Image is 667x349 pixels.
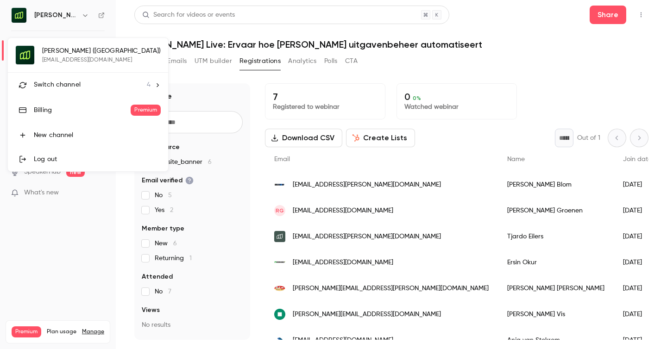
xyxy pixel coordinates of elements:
[34,155,161,164] div: Log out
[34,106,131,115] div: Billing
[147,80,151,90] span: 4
[34,131,161,140] div: New channel
[131,105,161,116] span: Premium
[34,80,81,90] span: Switch channel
